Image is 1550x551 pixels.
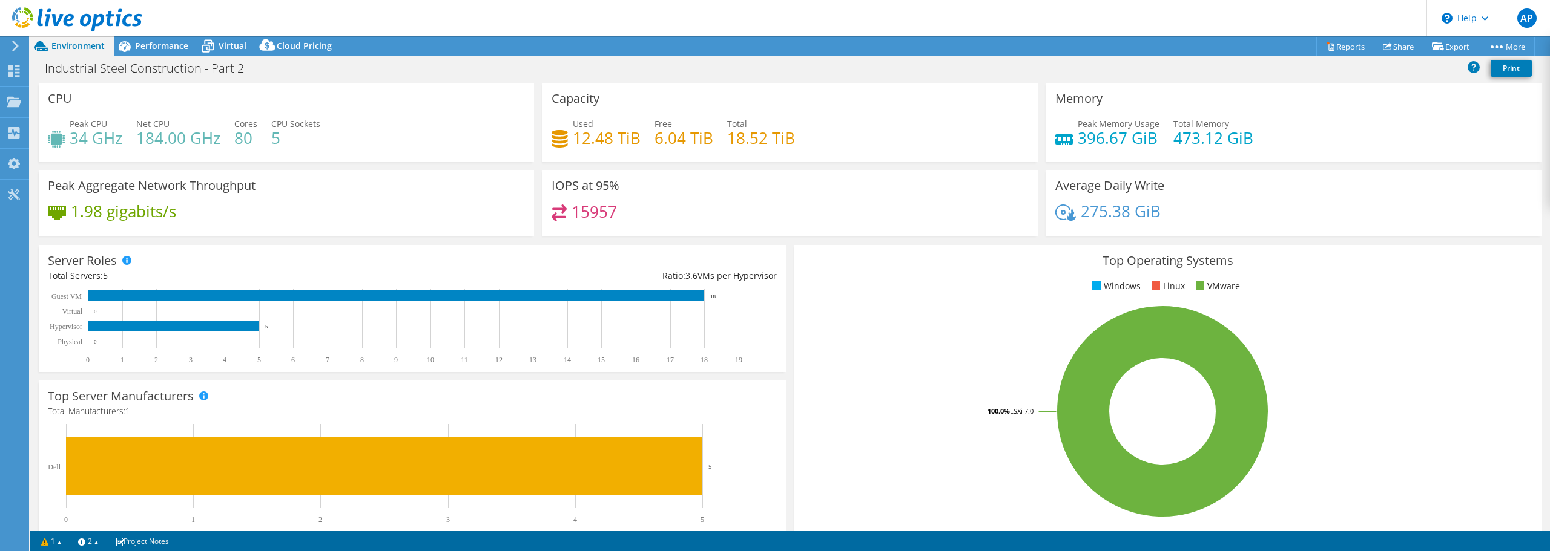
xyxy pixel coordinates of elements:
span: Cores [234,118,257,129]
tspan: ESXi 7.0 [1010,406,1034,416]
text: 19 [735,356,742,364]
text: 9 [394,356,398,364]
h4: 184.00 GHz [136,131,220,145]
h3: CPU [48,92,72,105]
a: Export [1423,37,1479,56]
h4: 34 GHz [70,131,122,145]
li: VMware [1193,279,1240,293]
text: 3 [446,515,450,524]
h4: 6.04 TiB [655,131,713,145]
a: Print [1491,60,1532,77]
text: Guest VM [51,292,82,301]
text: 12 [495,356,503,364]
text: 17 [667,356,674,364]
a: Share [1374,37,1423,56]
text: Dell [48,463,61,471]
text: 16 [632,356,639,364]
h4: Total Manufacturers: [48,405,777,418]
span: Environment [51,40,105,51]
h1: Industrial Steel Construction - Part 2 [39,62,263,75]
span: AP [1517,8,1537,28]
span: CPU Sockets [271,118,320,129]
text: 5 [708,463,712,470]
h4: 396.67 GiB [1078,131,1159,145]
span: 3.6 [685,270,697,281]
text: 1 [191,515,195,524]
text: 3 [189,356,193,364]
a: Reports [1316,37,1374,56]
h3: IOPS at 95% [552,179,619,192]
text: 2 [154,356,158,364]
text: 10 [427,356,434,364]
li: Windows [1089,279,1141,293]
span: Peak Memory Usage [1078,118,1159,129]
text: 7 [326,356,329,364]
a: 2 [70,533,107,549]
span: Total Memory [1173,118,1229,129]
text: Hypervisor [50,322,82,331]
span: 1 [125,405,130,417]
h4: 473.12 GiB [1173,131,1253,145]
text: 1 [120,356,124,364]
tspan: 100.0% [988,406,1010,416]
span: Net CPU [136,118,170,129]
span: Cloud Pricing [277,40,332,51]
span: Used [573,118,593,129]
a: 1 [33,533,70,549]
h3: Top Operating Systems [803,254,1532,267]
div: Ratio: VMs per Hypervisor [412,269,777,282]
a: Project Notes [107,533,177,549]
h3: Top Server Manufacturers [48,390,194,403]
text: Virtual [62,307,83,316]
h3: Average Daily Write [1055,179,1164,192]
text: 5 [701,515,704,524]
text: 0 [64,515,68,524]
text: 0 [86,356,90,364]
text: 6 [291,356,295,364]
h4: 5 [271,131,320,145]
text: 15 [598,356,605,364]
h3: Peak Aggregate Network Throughput [48,179,256,192]
li: Linux [1149,279,1185,293]
text: 8 [360,356,364,364]
span: Free [655,118,672,129]
text: 18 [701,356,708,364]
span: Total [727,118,747,129]
text: 0 [94,308,97,315]
span: Virtual [219,40,246,51]
div: Total Servers: [48,269,412,282]
text: 13 [529,356,536,364]
a: More [1479,37,1535,56]
span: Peak CPU [70,118,107,129]
text: 4 [223,356,226,364]
h3: Server Roles [48,254,117,267]
text: 14 [564,356,571,364]
span: Performance [135,40,188,51]
h4: 80 [234,131,257,145]
h4: 18.52 TiB [727,131,795,145]
text: 18 [710,293,716,299]
text: 5 [265,324,268,330]
svg: \n [1442,13,1453,24]
span: 5 [103,270,108,281]
h4: 1.98 gigabits/s [71,204,176,218]
h3: Capacity [552,92,599,105]
text: 4 [573,515,577,524]
text: 2 [318,515,322,524]
text: 5 [257,356,261,364]
h3: Memory [1055,92,1103,105]
h4: 275.38 GiB [1081,204,1161,218]
h4: 15957 [572,205,617,218]
text: 0 [94,339,97,345]
text: 11 [461,356,468,364]
h4: 12.48 TiB [573,131,641,145]
text: Physical [58,337,82,346]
